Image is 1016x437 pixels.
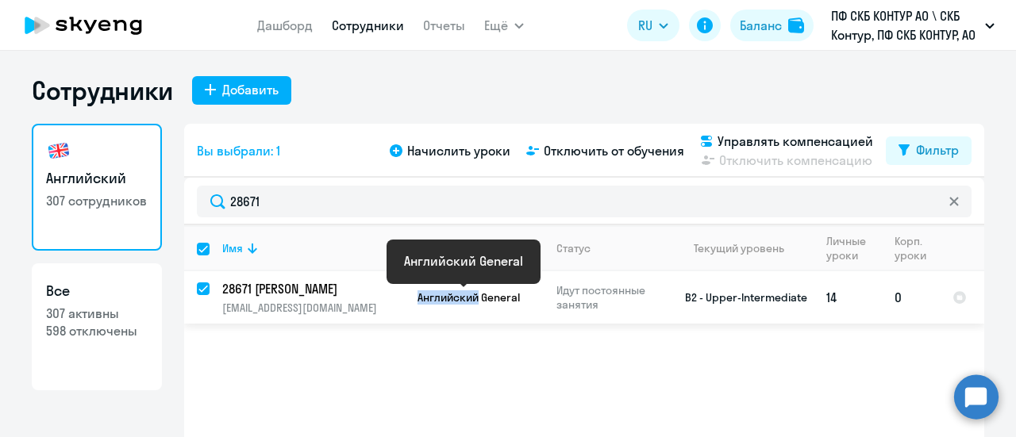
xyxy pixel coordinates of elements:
[222,280,404,297] a: 28671 [PERSON_NAME]
[46,322,148,339] p: 598 отключены
[814,271,882,324] td: 14
[823,6,1003,44] button: ПФ СКБ КОНТУР АО \ СКБ Контур, ПФ СКБ КОНТУР, АО
[197,186,972,217] input: Поиск по имени, email, продукту или статусу
[222,241,243,255] div: Имя
[46,305,148,322] p: 307 активны
[882,271,940,324] td: 0
[826,234,871,263] div: Личные уроки
[192,76,291,105] button: Добавить
[418,290,520,305] span: Английский General
[638,16,652,35] span: RU
[332,17,404,33] a: Сотрудники
[46,168,148,189] h3: Английский
[556,241,591,255] div: Статус
[32,124,162,251] a: Английский307 сотрудников
[484,10,524,41] button: Ещё
[257,17,313,33] a: Дашборд
[407,141,510,160] span: Начислить уроки
[895,234,929,263] div: Корп. уроки
[46,192,148,209] p: 307 сотрудников
[556,241,665,255] div: Статус
[222,241,404,255] div: Имя
[46,138,71,163] img: english
[46,281,148,301] h3: Все
[679,241,813,255] div: Текущий уровень
[740,16,782,35] div: Баланс
[627,10,679,41] button: RU
[423,17,465,33] a: Отчеты
[886,136,972,165] button: Фильтр
[694,241,784,255] div: Текущий уровень
[826,234,881,263] div: Личные уроки
[484,16,508,35] span: Ещё
[32,75,173,106] h1: Сотрудники
[222,280,402,297] p: 28671 [PERSON_NAME]
[831,6,979,44] p: ПФ СКБ КОНТУР АО \ СКБ Контур, ПФ СКБ КОНТУР, АО
[222,80,279,99] div: Добавить
[916,140,959,159] div: Фильтр
[404,251,523,270] div: Английский General
[544,141,684,160] span: Отключить от обучения
[556,283,665,312] p: Идут постоянные занятия
[730,10,814,41] button: Балансbalance
[895,234,939,263] div: Корп. уроки
[718,132,873,151] span: Управлять компенсацией
[788,17,804,33] img: balance
[197,141,280,160] span: Вы выбрали: 1
[222,301,404,315] p: [EMAIL_ADDRESS][DOMAIN_NAME]
[666,271,814,324] td: B2 - Upper-Intermediate
[32,263,162,390] a: Все307 активны598 отключены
